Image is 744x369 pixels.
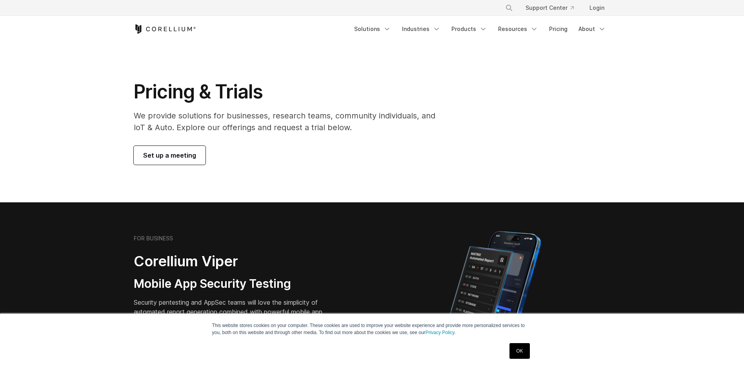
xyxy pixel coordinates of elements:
a: Support Center [519,1,580,15]
span: Set up a meeting [143,151,196,160]
a: Products [447,22,492,36]
a: Corellium Home [134,24,196,34]
a: Privacy Policy. [426,330,456,335]
h6: FOR BUSINESS [134,235,173,242]
h1: Pricing & Trials [134,80,446,104]
h3: Mobile App Security Testing [134,276,335,291]
h2: Corellium Viper [134,253,335,270]
p: This website stores cookies on your computer. These cookies are used to improve your website expe... [212,322,532,336]
p: Security pentesting and AppSec teams will love the simplicity of automated report generation comb... [134,298,335,326]
a: Resources [493,22,543,36]
div: Navigation Menu [496,1,611,15]
a: Solutions [349,22,396,36]
img: Corellium MATRIX automated report on iPhone showing app vulnerability test results across securit... [436,227,554,365]
a: OK [509,343,529,359]
a: Set up a meeting [134,146,206,165]
p: We provide solutions for businesses, research teams, community individuals, and IoT & Auto. Explo... [134,110,446,133]
a: Pricing [544,22,572,36]
button: Search [502,1,516,15]
a: Login [583,1,611,15]
div: Navigation Menu [349,22,611,36]
a: About [574,22,611,36]
a: Industries [397,22,445,36]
